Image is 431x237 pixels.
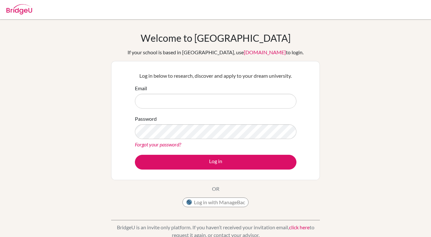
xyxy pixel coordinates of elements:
[141,32,291,44] h1: Welcome to [GEOGRAPHIC_DATA]
[212,185,219,193] p: OR
[135,141,181,147] a: Forgot your password?
[182,198,249,207] button: Log in with ManageBac
[135,72,296,80] p: Log in below to research, discover and apply to your dream university.
[135,84,147,92] label: Email
[128,48,303,56] div: If your school is based in [GEOGRAPHIC_DATA], use to login.
[135,155,296,170] button: Log in
[135,115,157,123] label: Password
[244,49,286,55] a: [DOMAIN_NAME]
[289,224,310,230] a: click here
[6,4,32,14] img: Bridge-U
